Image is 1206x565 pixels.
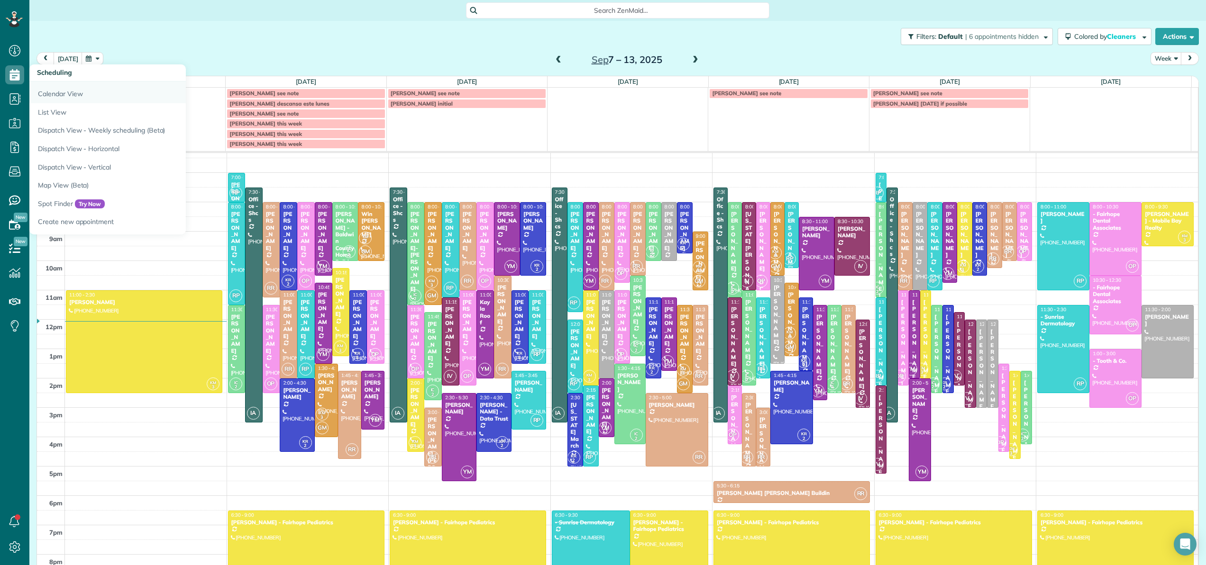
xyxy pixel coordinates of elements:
div: [PERSON_NAME] [523,211,543,231]
span: 8:00 - 11:00 [745,204,771,210]
div: [PERSON_NAME] - Baldwin County Home Builders Assn [335,211,356,272]
span: [PERSON_NAME] see note [229,90,299,97]
div: [PERSON_NAME] [680,211,690,251]
span: RP [871,187,884,199]
a: Dispatch View - Weekly scheduling (Beta) [29,121,266,140]
span: 8:00 - 11:30 [411,204,436,210]
span: Filters: [916,32,936,41]
span: 11:30 - 2:30 [1041,306,1066,313]
div: [PERSON_NAME] [878,306,884,395]
div: [PERSON_NAME] [975,211,984,259]
span: OP [614,267,627,280]
div: [PERSON_NAME] [427,321,439,361]
span: KR [680,240,686,245]
div: [PERSON_NAME] - DC LAWN [759,211,767,313]
div: [PERSON_NAME] [802,225,831,239]
div: [PERSON_NAME] [231,314,243,354]
div: Office - Shcs [248,196,260,224]
span: [PERSON_NAME] see note [712,90,781,97]
div: [PERSON_NAME] [945,314,951,402]
span: OP [1126,319,1139,332]
div: [PERSON_NAME] [844,314,853,375]
span: IC [413,292,417,297]
span: 10:45 - 1:15 [788,284,813,290]
span: 8:00 - 10:00 [1005,204,1031,210]
span: RR [630,260,643,273]
div: [PERSON_NAME] [586,211,596,251]
div: [PERSON_NAME] [787,291,796,352]
span: 11:30 - 2:30 [946,306,971,313]
span: KM [363,234,369,239]
div: [PERSON_NAME] [901,211,910,259]
div: [PERSON_NAME] [514,299,526,340]
span: 10:45 - 1:30 [318,284,344,290]
div: [PHONE_NUMBER] [664,260,674,274]
span: 8:00 - 11:30 [231,204,257,210]
span: KM [960,262,966,268]
span: [PERSON_NAME] this week [229,140,302,147]
span: [PERSON_NAME] this week [229,130,302,137]
a: [DATE] [618,78,638,85]
div: [PERSON_NAME] [923,299,929,387]
span: 8:00 - 10:30 [960,204,986,210]
span: 11:15 - 1:45 [802,299,828,305]
div: [PERSON_NAME] [1144,314,1191,327]
div: [PERSON_NAME] [570,328,580,369]
div: [PERSON_NAME] [945,211,954,259]
span: GM [359,245,372,258]
div: [PERSON_NAME] [283,211,294,251]
span: 8:30 - 10:30 [838,218,863,224]
div: [PERSON_NAME] [318,291,329,332]
span: 8:00 - 10:30 [633,204,659,210]
span: 11:00 - 2:00 [602,292,628,298]
div: [PERSON_NAME] [990,211,999,259]
span: 8:00 - 11:15 [731,204,757,210]
span: 11:30 - 2:00 [411,306,436,313]
div: [PERSON_NAME] [445,211,457,251]
small: 2 [343,251,355,260]
a: Filters: Default | 6 appointments hidden [896,28,1053,45]
span: 11:00 - 2:30 [69,292,95,298]
div: Office - Shcs [889,196,895,257]
div: [PERSON_NAME] [410,314,422,354]
span: 11:00 - 1:30 [532,292,557,298]
span: 11:30 - 2:30 [845,306,870,313]
span: 8:00 - 10:30 [523,204,549,210]
span: RP [567,296,580,309]
div: [PERSON_NAME] [649,211,658,251]
div: Kayla Roof [479,299,491,326]
span: RR [897,275,910,287]
span: 8:00 - 11:00 [759,204,785,210]
small: 2 [282,280,294,289]
div: [PERSON_NAME] [531,299,543,340]
div: [PERSON_NAME] [915,211,924,259]
span: 8:00 - 10:00 [1020,204,1046,210]
a: [DATE] [779,78,799,85]
span: 11:30 - 2:30 [934,306,960,313]
div: [PERSON_NAME] [617,299,627,340]
a: Dispatch View - Horizontal [29,140,266,158]
span: IV [854,260,867,273]
div: [PERSON_NAME] [283,299,294,340]
div: [PERSON_NAME] [878,211,884,299]
span: 8:00 - 9:45 [680,204,703,210]
span: 7:30 - 3:30 [248,189,271,195]
span: 8:00 - 10:45 [946,204,971,210]
span: 12:00 - 3:00 [990,321,1016,327]
span: KR [975,262,981,268]
span: RP [783,252,796,265]
span: 8:00 - 11:00 [586,204,612,210]
small: 3 [769,251,781,260]
a: [DATE] [1101,78,1121,85]
span: IC [650,248,654,253]
span: KM [696,263,702,269]
div: [PERSON_NAME] [934,314,940,402]
div: [PERSON_NAME] [617,211,627,251]
span: 8:00 - 11:00 [463,204,488,210]
small: 3 [1179,236,1190,245]
span: 10:30 - 12:30 [1093,277,1121,283]
span: RR [599,275,612,287]
span: 11:30 - 2:30 [231,306,257,313]
span: IC [731,284,735,289]
div: - Fairhope Dental Associates [1092,211,1139,231]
